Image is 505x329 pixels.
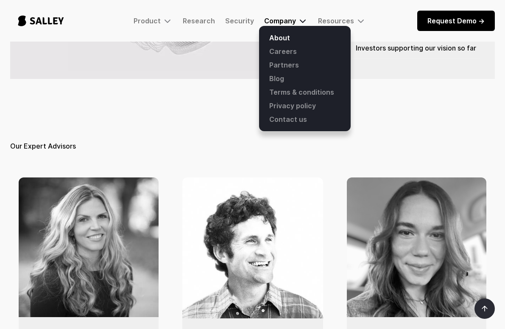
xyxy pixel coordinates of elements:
div: Investors supporting our vision so far [352,43,480,53]
a: Security [225,17,254,25]
nav: Company [259,26,351,131]
a: Careers [264,45,346,58]
a: Request Demo -> [417,11,495,31]
a: Privacy policy [264,99,346,112]
div: Product [134,17,161,25]
div: Resources [318,16,366,26]
div: Product [134,16,173,26]
a: home [10,7,72,35]
a: About [264,31,346,45]
a: Partners [264,58,346,72]
a: Blog [264,72,346,85]
a: Terms & conditions [264,85,346,99]
h5: Our Expert Advisors [10,140,495,152]
a: Research [183,17,215,25]
a: Contact us [264,112,346,126]
div: Company [264,17,296,25]
div: Resources [318,17,354,25]
div: Company [264,16,308,26]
